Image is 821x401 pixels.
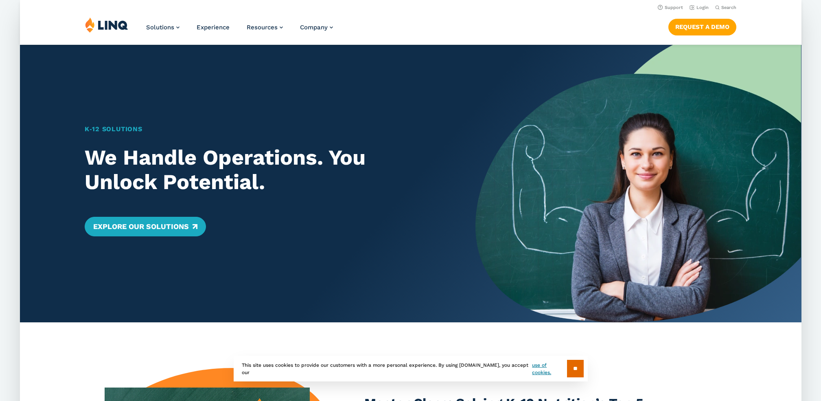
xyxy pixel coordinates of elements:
button: Open Search Bar [715,4,736,11]
a: Explore Our Solutions [85,217,206,236]
img: Home Banner [475,45,801,322]
nav: Primary Navigation [146,17,333,44]
nav: Button Navigation [668,17,736,35]
a: Support [657,5,683,10]
a: Solutions [146,24,180,31]
a: Request a Demo [668,19,736,35]
nav: Utility Navigation [20,2,801,11]
span: Search [721,5,736,10]
span: Company [300,24,328,31]
a: Company [300,24,333,31]
a: Resources [247,24,283,31]
h2: We Handle Operations. You Unlock Potential. [85,145,444,194]
img: LINQ | K‑12 Software [85,17,128,33]
a: use of cookies. [532,361,567,376]
span: Resources [247,24,278,31]
a: Experience [197,24,230,31]
a: Login [689,5,708,10]
h1: K‑12 Solutions [85,124,444,134]
span: Solutions [146,24,174,31]
div: This site uses cookies to provide our customers with a more personal experience. By using [DOMAIN... [234,356,588,381]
